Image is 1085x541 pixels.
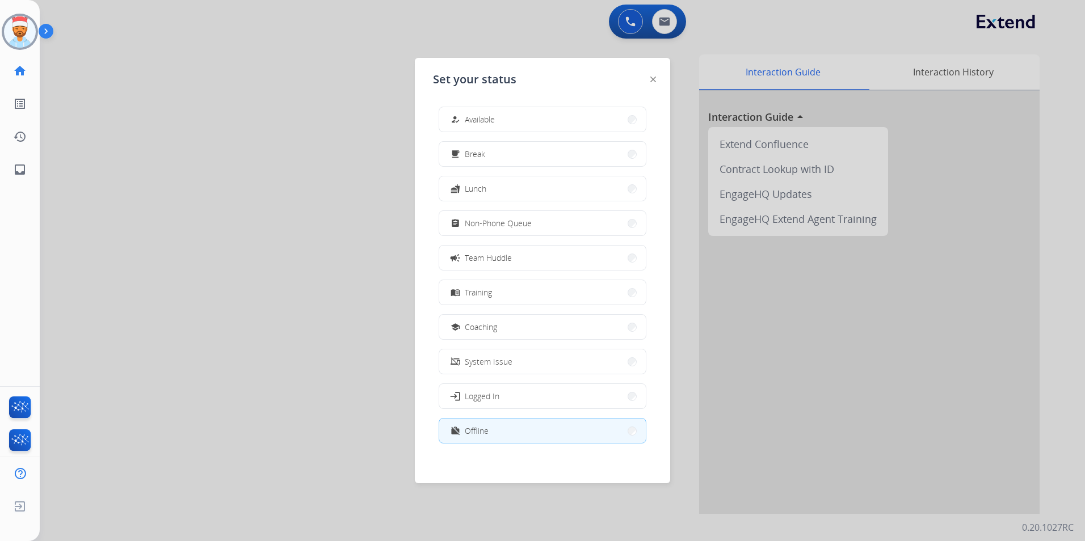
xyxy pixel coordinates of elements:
button: Non-Phone Queue [439,211,646,235]
button: Break [439,142,646,166]
span: Available [465,113,495,125]
span: Break [465,148,485,160]
button: Offline [439,419,646,443]
span: Logged In [465,390,499,402]
mat-icon: work_off [451,426,460,436]
span: Non-Phone Queue [465,217,532,229]
p: 0.20.1027RC [1022,521,1074,534]
mat-icon: fastfood [451,184,460,193]
span: Training [465,286,492,298]
mat-icon: campaign [449,252,461,263]
mat-icon: history [13,130,27,143]
button: Coaching [439,315,646,339]
button: Training [439,280,646,305]
span: Coaching [465,321,497,333]
mat-icon: school [451,322,460,332]
mat-icon: assignment [451,218,460,228]
span: Lunch [465,183,486,195]
span: Offline [465,425,489,437]
span: System Issue [465,356,512,367]
button: Logged In [439,384,646,408]
mat-icon: home [13,64,27,78]
mat-icon: list_alt [13,97,27,111]
span: Set your status [433,71,516,87]
mat-icon: how_to_reg [451,115,460,124]
mat-icon: login [449,390,461,401]
button: Lunch [439,176,646,201]
img: close-button [650,77,656,82]
mat-icon: phonelink_off [451,357,460,366]
span: Team Huddle [465,252,512,264]
mat-icon: inbox [13,163,27,176]
img: avatar [4,16,36,48]
mat-icon: free_breakfast [451,149,460,159]
button: Available [439,107,646,132]
mat-icon: menu_book [451,288,460,297]
button: System Issue [439,349,646,374]
button: Team Huddle [439,246,646,270]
